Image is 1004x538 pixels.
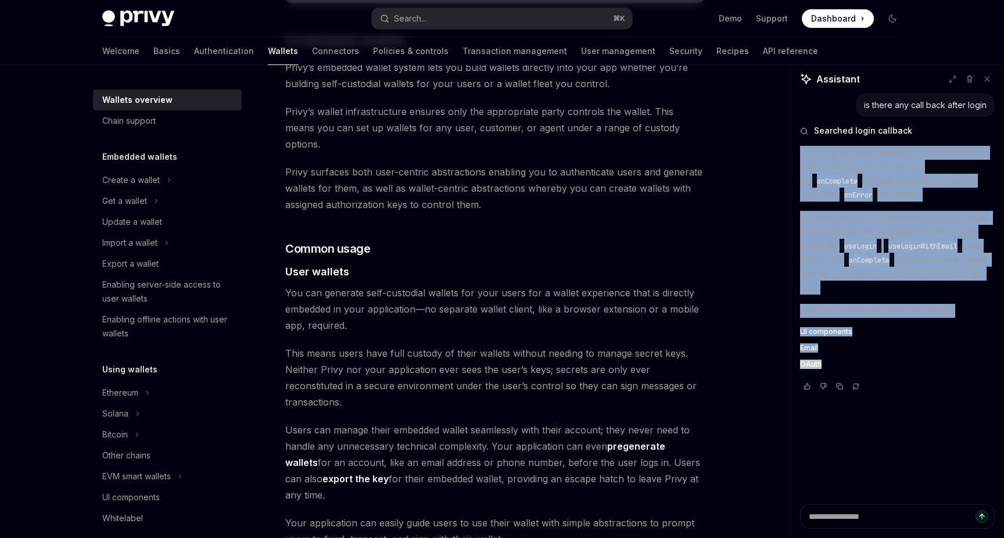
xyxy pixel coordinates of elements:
div: Import a wallet [102,236,157,250]
span: Privy’s embedded wallet system lets you build wallets directly into your app whether you’re build... [285,59,704,92]
div: Update a wallet [102,215,162,229]
span: Dashboard [811,13,856,24]
span: Email [800,343,818,353]
span: onComplete [817,177,858,186]
a: UI components [800,327,995,336]
span: OAuth [800,360,822,369]
a: Basics [153,37,180,65]
div: Chain support [102,114,156,128]
div: Get a wallet [102,194,147,208]
span: This means users have full custody of their wallets without needing to manage secret keys. Neithe... [285,345,704,410]
p: As shown on the UI components and Email pages, these callbacks are available for various login ho... [800,211,995,295]
span: You can generate self-custodial wallets for your users for a wallet experience that is directly e... [285,285,704,333]
div: UI components [102,490,160,504]
span: Searched login callback [814,125,912,137]
button: Searched login callback [800,125,995,137]
button: Toggle dark mode [883,9,902,28]
span: useLogin [844,242,877,251]
span: Users can manage their embedded wallet seamlessly with their account; they never need to handle a... [285,422,704,503]
span: User wallets [285,264,349,279]
button: Bitcoin [93,424,242,445]
button: Send message [975,510,989,523]
a: Export a wallet [93,253,242,274]
div: Whitelabel [102,511,143,525]
div: Enabling offline actions with user wallets [102,313,235,340]
img: dark logo [102,10,174,27]
div: Search... [394,12,426,26]
a: Other chains [93,445,242,466]
a: User management [581,37,655,65]
span: Common usage [285,241,370,257]
h5: Using wallets [102,363,157,376]
button: Vote that response was good [800,381,814,392]
span: onComplete [849,256,890,265]
div: Wallets overview [102,93,173,107]
span: Privy surfaces both user-centric abstractions enabling you to authenticate users and generate wal... [285,164,704,213]
button: Ethereum [93,382,242,403]
a: Update a wallet [93,211,242,232]
p: Here are some pages with more details: [800,304,995,318]
a: Demo [719,13,742,24]
div: EVM smart wallets [102,469,171,483]
a: Enabling server-side access to user wallets [93,274,242,309]
div: Bitcoin [102,428,128,442]
a: Whitelabel [93,508,242,529]
a: OAuth [800,360,995,369]
div: Create a wallet [102,173,160,187]
a: Email [800,343,995,353]
a: Authentication [194,37,254,65]
h5: Embedded wallets [102,150,177,164]
a: Policies & controls [373,37,449,65]
p: Yes, Privy provides callbacks to run custom logic after a user logs in. You can use the callback ... [800,146,995,202]
a: Welcome [102,37,139,65]
button: Solana [93,403,242,424]
a: Chain support [93,110,242,131]
button: Reload last chat [849,381,863,392]
div: Other chains [102,449,150,462]
a: API reference [763,37,818,65]
span: onError [844,191,873,200]
button: Search...⌘K [372,8,632,29]
a: Security [669,37,702,65]
span: Privy’s wallet infrastructure ensures only the appropriate party controls the wallet. This means ... [285,103,704,152]
a: Wallets overview [93,89,242,110]
a: Recipes [716,37,749,65]
div: Enabling server-side access to user wallets [102,278,235,306]
button: Copy chat response [833,381,847,392]
button: Import a wallet [93,232,242,253]
div: is there any call back after login [864,99,987,111]
a: Transaction management [462,37,567,65]
button: EVM smart wallets [93,466,242,487]
a: Support [756,13,788,24]
button: Get a wallet [93,191,242,211]
span: ⌘ K [613,14,625,23]
button: Create a wallet [93,170,242,191]
textarea: Ask a question... [800,504,995,529]
a: Dashboard [802,9,874,28]
a: export the key [322,473,389,485]
div: Ethereum [102,386,138,400]
span: useLoginWithEmail [888,242,958,251]
a: Enabling offline actions with user wallets [93,309,242,344]
span: Assistant [816,72,860,86]
span: UI components [800,327,852,336]
button: Vote that response was not good [816,381,830,392]
a: Wallets [268,37,298,65]
div: Solana [102,407,128,421]
a: Connectors [312,37,359,65]
div: Export a wallet [102,257,159,271]
a: UI components [93,487,242,508]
